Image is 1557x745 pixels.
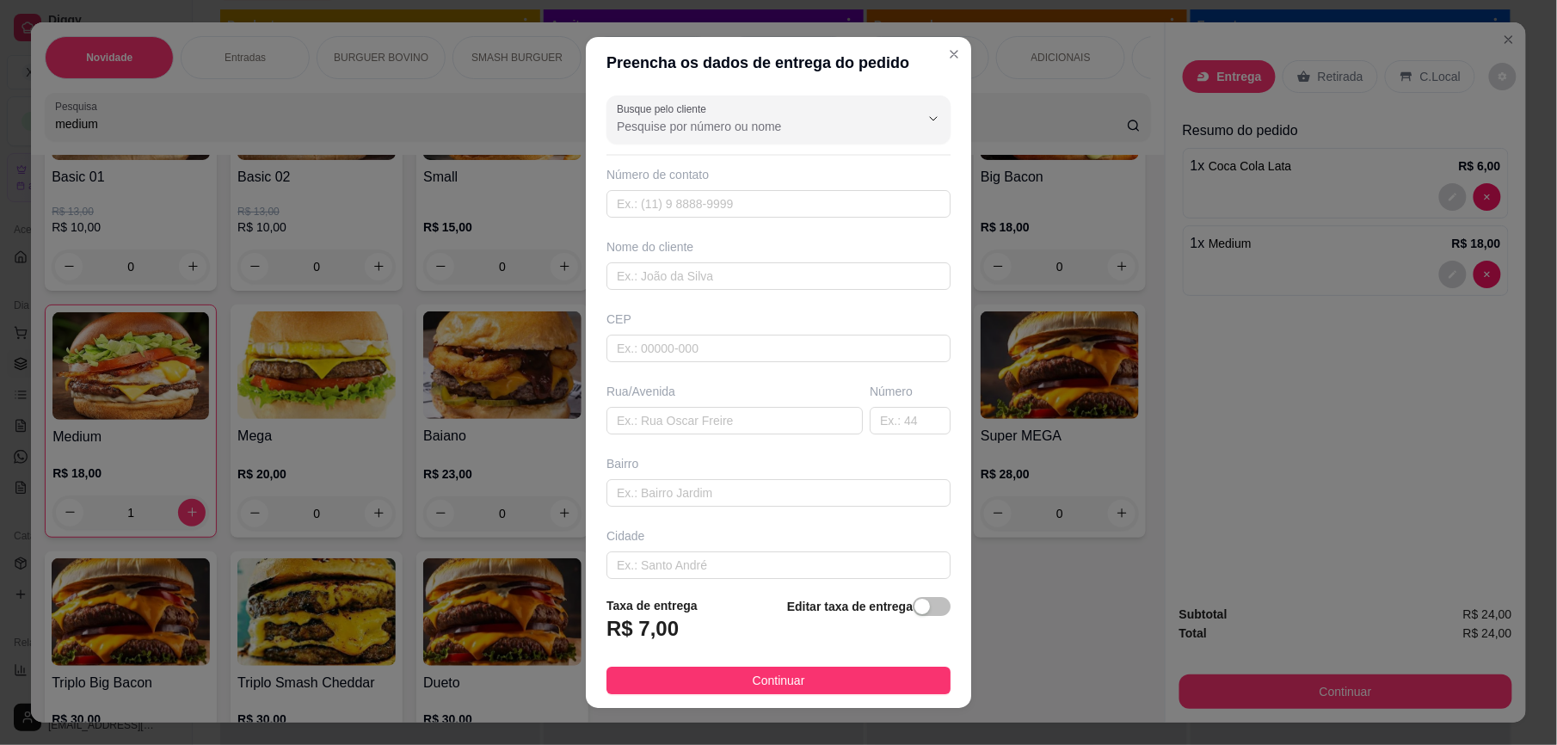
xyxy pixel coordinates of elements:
input: Ex.: Santo André [606,551,951,579]
input: Ex.: Rua Oscar Freire [606,407,863,434]
label: Busque pelo cliente [617,102,712,116]
div: Bairro [606,455,951,472]
div: Cidade [606,527,951,545]
button: Close [940,40,968,68]
input: Busque pelo cliente [617,118,892,135]
button: Show suggestions [920,105,947,132]
header: Preencha os dados de entrega do pedido [586,37,971,89]
input: Ex.: (11) 9 8888-9999 [606,190,951,218]
button: Continuar [606,667,951,694]
div: Número [870,383,951,400]
div: Rua/Avenida [606,383,863,400]
input: Ex.: 00000-000 [606,335,951,362]
h3: R$ 7,00 [606,615,679,643]
input: Ex.: Bairro Jardim [606,479,951,507]
div: CEP [606,311,951,328]
span: Continuar [753,671,805,690]
strong: Taxa de entrega [606,599,698,613]
input: Ex.: João da Silva [606,262,951,290]
div: Número de contato [606,166,951,183]
input: Ex.: 44 [870,407,951,434]
div: Nome do cliente [606,238,951,256]
strong: Editar taxa de entrega [787,600,913,613]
